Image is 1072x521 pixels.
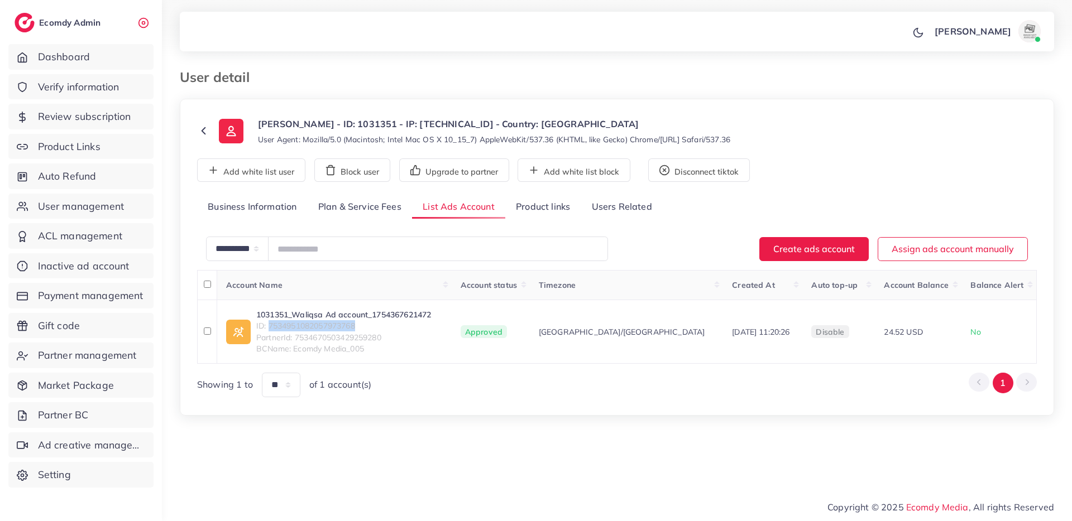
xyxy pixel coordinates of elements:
[8,44,154,70] a: Dashboard
[38,229,122,243] span: ACL management
[461,325,507,339] span: Approved
[15,13,35,32] img: logo
[505,195,581,219] a: Product links
[518,158,630,182] button: Add white list block
[38,259,130,273] span: Inactive ad account
[929,20,1045,42] a: [PERSON_NAME]avatar
[412,195,505,219] a: List Ads Account
[8,462,154,488] a: Setting
[38,319,80,333] span: Gift code
[399,158,509,182] button: Upgrade to partner
[539,280,576,290] span: Timezone
[884,327,922,337] span: 24.52 USD
[226,320,251,344] img: ic-ad-info.7fc67b75.svg
[8,253,154,279] a: Inactive ad account
[38,109,131,124] span: Review subscription
[8,104,154,129] a: Review subscription
[256,309,431,320] a: 1031351_Waliqsa Ad account_1754367621472
[8,373,154,398] a: Market Package
[539,326,705,337] span: [GEOGRAPHIC_DATA]/[GEOGRAPHIC_DATA]
[8,313,154,339] a: Gift code
[256,320,431,331] span: ID: 7534951082057973768
[8,342,154,368] a: Partner management
[970,327,980,337] span: No
[648,158,750,182] button: Disconnect tiktok
[38,438,145,452] span: Ad creative management
[38,199,124,214] span: User management
[8,194,154,219] a: User management
[15,13,103,32] a: logoEcomdy Admin
[732,327,789,337] span: [DATE] 11:20:26
[970,280,1023,290] span: Balance Alert
[38,50,90,64] span: Dashboard
[8,163,154,189] a: Auto Refund
[816,327,844,337] span: disable
[827,500,1054,514] span: Copyright © 2025
[461,280,517,290] span: Account status
[732,280,775,290] span: Created At
[38,169,97,184] span: Auto Refund
[256,332,431,343] span: PartnerId: 7534670503429259280
[314,158,390,182] button: Block user
[993,373,1013,393] button: Go to page 1
[969,373,1037,393] ul: Pagination
[906,501,969,513] a: Ecomdy Media
[1018,20,1041,42] img: avatar
[180,69,259,85] h3: User detail
[258,117,730,131] p: [PERSON_NAME] - ID: 1031351 - IP: [TECHNICAL_ID] - Country: [GEOGRAPHIC_DATA]
[219,119,243,143] img: ic-user-info.36bf1079.svg
[811,280,858,290] span: Auto top-up
[226,280,283,290] span: Account Name
[8,432,154,458] a: Ad creative management
[38,288,143,303] span: Payment management
[38,348,137,363] span: Partner management
[39,17,103,28] h2: Ecomdy Admin
[935,25,1011,38] p: [PERSON_NAME]
[759,237,869,261] button: Create ads account
[38,378,114,393] span: Market Package
[256,343,431,354] span: BCName: Ecomdy Media_005
[197,195,308,219] a: Business Information
[8,74,154,100] a: Verify information
[38,80,119,94] span: Verify information
[197,158,305,182] button: Add white list user
[38,139,100,154] span: Product Links
[309,378,371,391] span: of 1 account(s)
[308,195,412,219] a: Plan & Service Fees
[258,134,730,145] small: User Agent: Mozilla/5.0 (Macintosh; Intel Mac OS X 10_15_7) AppleWebKit/537.36 (KHTML, like Gecko...
[581,195,662,219] a: Users Related
[197,378,253,391] span: Showing 1 to
[8,223,154,249] a: ACL management
[884,280,948,290] span: Account Balance
[969,500,1054,514] span: , All rights Reserved
[38,467,71,482] span: Setting
[8,402,154,428] a: Partner BC
[8,283,154,308] a: Payment management
[8,134,154,160] a: Product Links
[878,237,1028,261] button: Assign ads account manually
[38,408,89,422] span: Partner BC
